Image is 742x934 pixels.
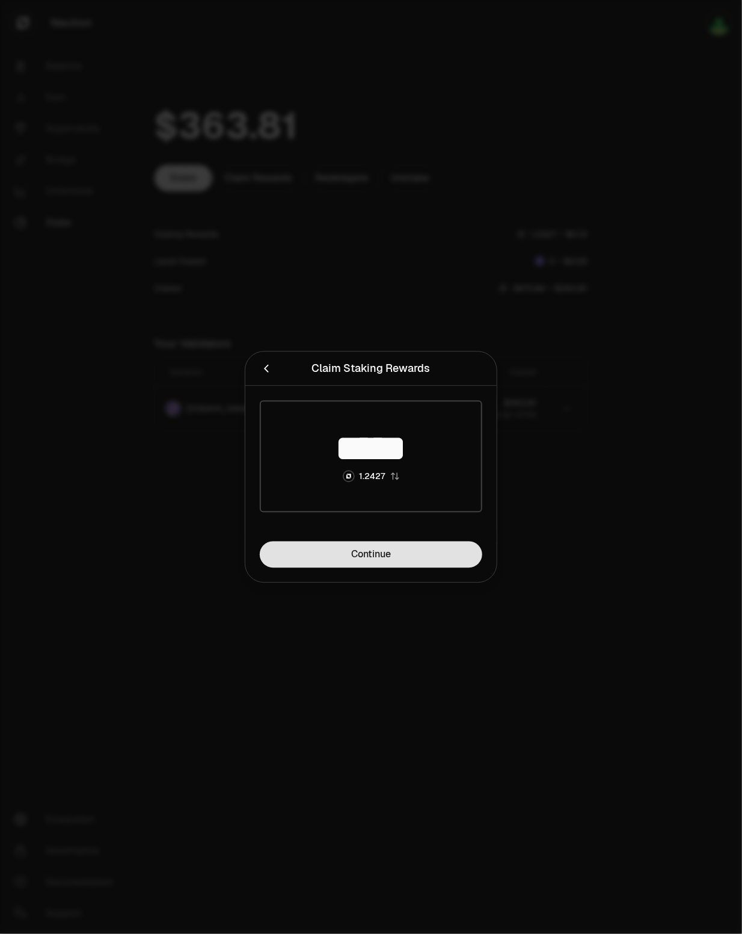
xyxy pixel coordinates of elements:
[260,542,482,568] a: Continue
[260,360,273,377] button: Close
[360,471,385,483] div: 1.2427
[344,472,354,481] img: NTRN Logo
[312,360,431,377] div: Claim Staking Rewards
[343,471,400,483] button: NTRN Logo1.2427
